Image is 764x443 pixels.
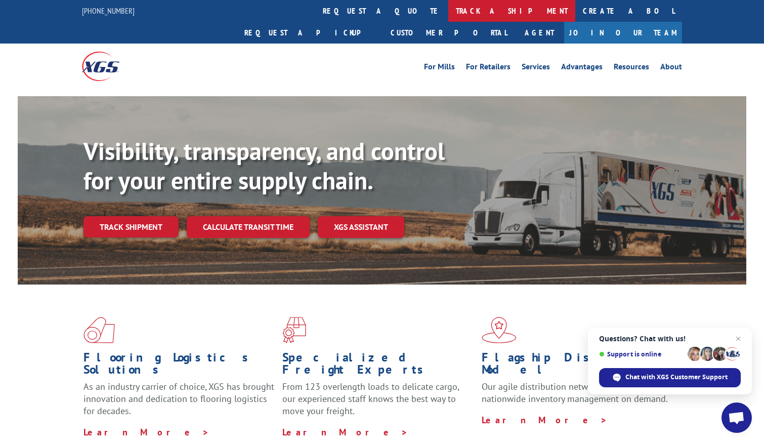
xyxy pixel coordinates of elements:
a: Calculate transit time [187,216,310,238]
a: XGS ASSISTANT [318,216,404,238]
a: Services [522,63,550,74]
a: About [660,63,682,74]
span: Support is online [599,350,684,358]
img: xgs-icon-focused-on-flooring-red [282,317,306,343]
h1: Flagship Distribution Model [482,351,673,381]
span: Our agile distribution network gives you nationwide inventory management on demand. [482,381,668,405]
h1: Flooring Logistics Solutions [83,351,275,381]
a: Advantages [561,63,603,74]
img: xgs-icon-total-supply-chain-intelligence-red [83,317,115,343]
a: Resources [614,63,649,74]
a: For Retailers [466,63,511,74]
a: Learn More > [282,426,408,438]
div: Chat with XGS Customer Support [599,368,741,387]
a: Learn More > [482,414,608,426]
a: Join Our Team [564,22,682,44]
a: Request a pickup [237,22,383,44]
span: As an industry carrier of choice, XGS has brought innovation and dedication to flooring logistics... [83,381,274,417]
div: Open chat [721,402,752,433]
b: Visibility, transparency, and control for your entire supply chain. [83,135,445,196]
a: [PHONE_NUMBER] [82,6,135,16]
h1: Specialized Freight Experts [282,351,474,381]
a: Customer Portal [383,22,515,44]
a: For Mills [424,63,455,74]
a: Track shipment [83,216,179,237]
a: Agent [515,22,564,44]
span: Chat with XGS Customer Support [625,373,728,382]
span: Close chat [732,333,744,345]
p: From 123 overlength loads to delicate cargo, our experienced staff knows the best way to move you... [282,381,474,426]
span: Questions? Chat with us! [599,335,741,343]
a: Learn More > [83,426,209,438]
img: xgs-icon-flagship-distribution-model-red [482,317,517,343]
